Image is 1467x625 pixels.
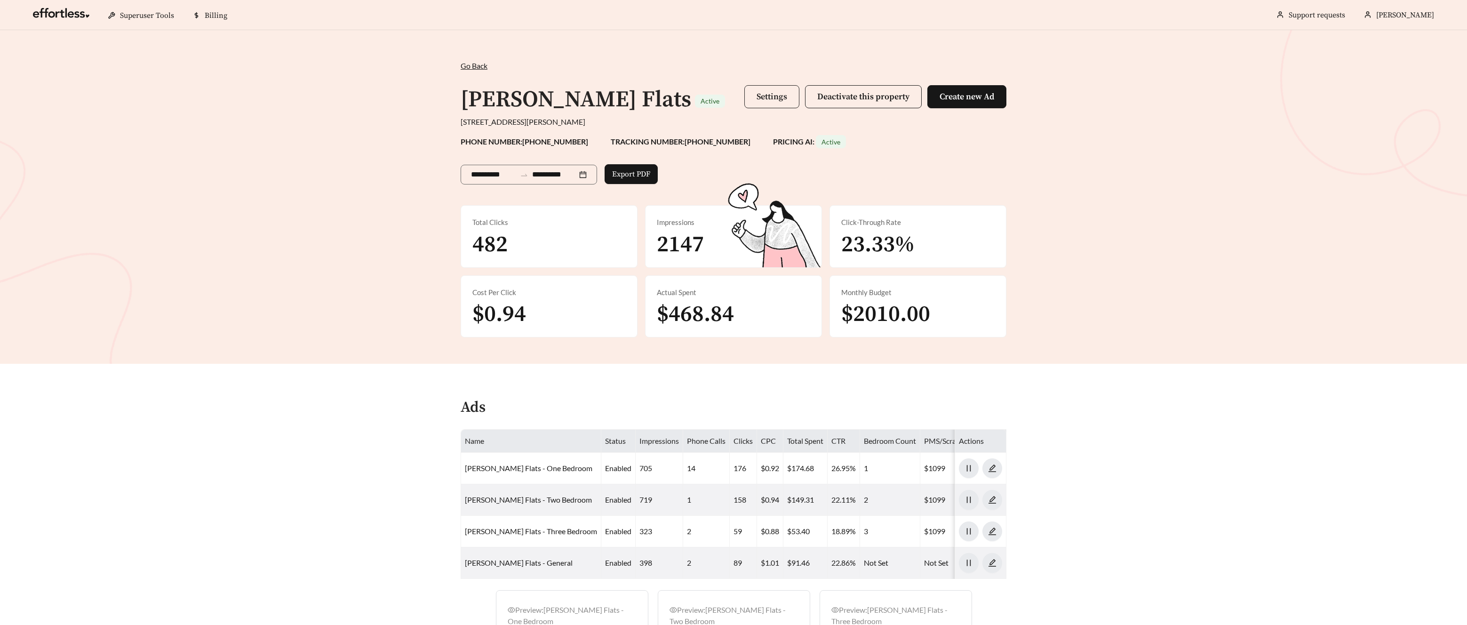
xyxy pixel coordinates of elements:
th: Status [601,430,636,453]
button: pause [959,553,979,573]
td: $0.88 [757,516,783,547]
a: edit [982,558,1002,567]
td: 59 [730,516,757,547]
span: 23.33% [841,231,915,259]
span: Billing [205,11,227,20]
a: [PERSON_NAME] Flats - One Bedroom [465,464,592,473]
button: edit [982,553,1002,573]
h1: [PERSON_NAME] Flats [461,86,691,114]
td: Not Set [860,547,920,579]
strong: TRACKING NUMBER: [PHONE_NUMBER] [611,137,750,146]
button: Deactivate this property [805,85,922,108]
td: 2 [683,547,730,579]
span: enabled [605,495,631,504]
span: enabled [605,558,631,567]
a: Support requests [1289,10,1345,20]
td: 22.86% [828,547,860,579]
a: edit [982,527,1002,536]
span: eye [508,606,515,614]
td: 89 [730,547,757,579]
td: 1 [683,484,730,516]
td: $91.46 [783,547,828,579]
span: $2010.00 [841,300,930,329]
td: 323 [636,516,683,547]
td: 18.89% [828,516,860,547]
span: eye [831,606,839,614]
span: $468.84 [657,300,734,329]
span: 482 [472,231,508,259]
td: 1 [860,453,920,484]
th: Total Spent [783,430,828,453]
button: edit [982,458,1002,478]
div: Cost Per Click [472,287,626,298]
span: to [520,170,528,179]
div: Monthly Budget [841,287,995,298]
button: edit [982,521,1002,541]
th: Bedroom Count [860,430,920,453]
span: 2147 [657,231,704,259]
strong: PRICING AI: [773,137,846,146]
span: pause [959,559,978,567]
a: [PERSON_NAME] Flats - General [465,558,573,567]
span: Go Back [461,61,487,70]
span: edit [983,559,1002,567]
th: PMS/Scraper Unit Price [920,430,1005,453]
td: $1099 [920,516,1005,547]
th: Actions [955,430,1006,453]
span: eye [670,606,677,614]
td: 719 [636,484,683,516]
h4: Ads [461,400,486,416]
a: edit [982,495,1002,504]
span: $0.94 [472,300,526,329]
span: edit [983,464,1002,473]
a: [PERSON_NAME] Flats - Three Bedroom [465,527,597,536]
td: 26.95% [828,453,860,484]
span: swap-right [520,171,528,179]
a: [PERSON_NAME] Flats - Two Bedroom [465,495,592,504]
span: Settings [757,91,787,102]
td: $149.31 [783,484,828,516]
span: Active [821,138,840,146]
div: Impressions [657,217,810,228]
span: pause [959,527,978,536]
th: Responsive Ad Id [1005,430,1069,453]
span: Active [701,97,719,105]
td: 2 [860,484,920,516]
td: 176 [730,453,757,484]
td: $1.01 [757,547,783,579]
button: edit [982,490,1002,510]
td: Not Set [920,547,1005,579]
span: CPC [761,436,776,445]
td: 22.11% [828,484,860,516]
td: 3 [860,516,920,547]
strong: PHONE NUMBER: [PHONE_NUMBER] [461,137,588,146]
span: pause [959,464,978,473]
button: Create new Ad [927,85,1006,108]
td: $174.68 [783,453,828,484]
button: Settings [744,85,799,108]
th: Clicks [730,430,757,453]
td: $1099 [920,453,1005,484]
td: 398 [636,547,683,579]
span: Superuser Tools [120,11,174,20]
div: Total Clicks [472,217,626,228]
a: edit [982,464,1002,473]
span: enabled [605,464,631,473]
span: Export PDF [612,168,650,180]
div: Click-Through Rate [841,217,995,228]
span: [PERSON_NAME] [1376,10,1434,20]
td: $1099 [920,484,1005,516]
td: 2 [683,516,730,547]
td: 158 [730,484,757,516]
td: $0.94 [757,484,783,516]
span: Deactivate this property [817,91,909,102]
div: Actual Spent [657,287,810,298]
span: CTR [831,436,845,445]
span: pause [959,496,978,504]
th: Impressions [636,430,683,453]
button: Export PDF [605,164,658,184]
div: [STREET_ADDRESS][PERSON_NAME] [461,116,1006,128]
button: pause [959,490,979,510]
